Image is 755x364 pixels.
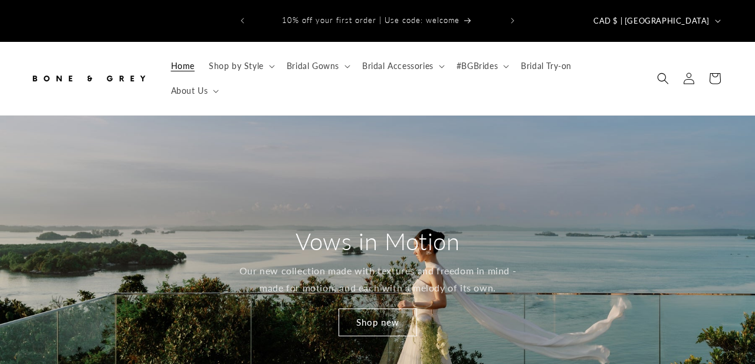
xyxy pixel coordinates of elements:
span: 10% off your first order | Use code: welcome [282,15,459,25]
summary: Shop by Style [202,54,280,78]
button: Next announcement [500,9,526,32]
summary: Bridal Gowns [280,54,355,78]
span: Bridal Try-on [521,61,572,71]
h2: Vows in Motion [296,226,459,257]
a: Bridal Try-on [514,54,579,78]
span: Home [171,61,195,71]
summary: Search [650,65,676,91]
a: Shop new [339,308,417,336]
summary: #BGBrides [449,54,514,78]
span: Bridal Gowns [287,61,339,71]
p: Our new collection made with textures and freedom in mind - made for motion, and each with a melo... [238,263,518,297]
span: CAD $ | [GEOGRAPHIC_DATA] [593,15,710,27]
span: Bridal Accessories [362,61,434,71]
span: #BGBrides [457,61,498,71]
button: CAD $ | [GEOGRAPHIC_DATA] [586,9,726,32]
summary: Bridal Accessories [355,54,449,78]
a: Home [164,54,202,78]
summary: About Us [164,78,224,103]
button: Previous announcement [229,9,255,32]
a: Bone and Grey Bridal [25,61,152,96]
span: Shop by Style [209,61,264,71]
img: Bone and Grey Bridal [29,65,147,91]
span: About Us [171,86,208,96]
